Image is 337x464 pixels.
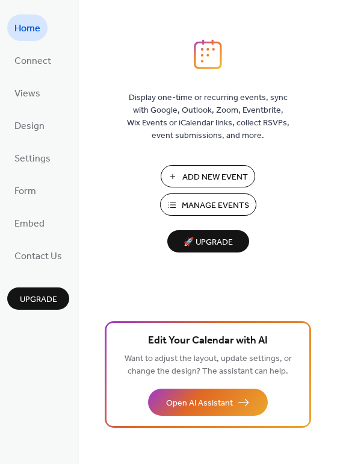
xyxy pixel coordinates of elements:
span: Display one-time or recurring events, sync with Google, Outlook, Zoom, Eventbrite, Wix Events or ... [127,92,289,142]
span: 🚀 Upgrade [175,234,242,251]
button: Add New Event [161,165,255,187]
span: Upgrade [20,293,57,306]
a: Embed [7,210,52,236]
a: Home [7,14,48,41]
button: Manage Events [160,193,256,216]
button: Upgrade [7,287,69,310]
span: Edit Your Calendar with AI [148,333,268,350]
span: Add New Event [182,171,248,184]
span: Design [14,117,45,136]
span: Settings [14,149,51,169]
span: Views [14,84,40,104]
button: 🚀 Upgrade [167,230,249,252]
button: Open AI Assistant [148,389,268,416]
span: Contact Us [14,247,62,266]
span: Form [14,182,36,201]
span: Connect [14,52,51,71]
span: Want to adjust the layout, update settings, or change the design? The assistant can help. [125,351,292,380]
span: Home [14,19,40,39]
a: Design [7,112,52,139]
img: logo_icon.svg [194,39,221,69]
a: Form [7,177,43,204]
span: Open AI Assistant [166,397,233,410]
span: Embed [14,215,45,234]
a: Settings [7,145,58,171]
span: Manage Events [182,199,249,212]
a: Views [7,80,48,106]
a: Contact Us [7,242,69,269]
a: Connect [7,47,58,74]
